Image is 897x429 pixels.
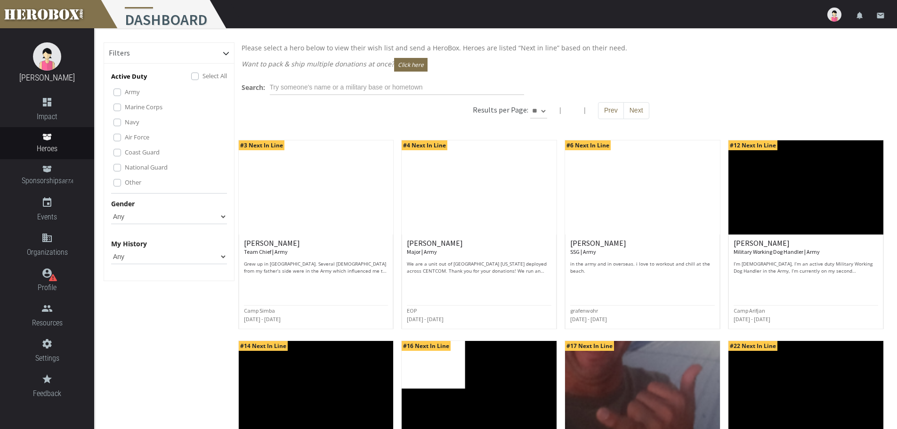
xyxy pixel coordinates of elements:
p: Want to pack & ship multiple donations at once? [242,58,881,72]
small: Team Chief | Army [244,248,288,255]
p: Grew up in [GEOGRAPHIC_DATA]. Several [DEMOGRAPHIC_DATA] from my father’s side were in the Army w... [244,260,388,275]
span: | [583,105,587,114]
label: Army [125,87,140,97]
a: #6 Next In Line [PERSON_NAME] SSG | Army in the army and in overseas. i love to workout and chill... [565,140,720,329]
label: Navy [125,117,139,127]
h6: [PERSON_NAME] [407,239,551,256]
label: Marine Corps [125,102,162,112]
img: user-image [827,8,841,22]
small: Camp Simba [244,307,275,314]
h6: [PERSON_NAME] [244,239,388,256]
span: #17 Next In Line [565,341,614,351]
p: We are a unit out of [GEOGRAPHIC_DATA] [US_STATE] deployed across CENTCOM. Thank you for your don... [407,260,551,275]
a: #3 Next In Line [PERSON_NAME] Team Chief | Army Grew up in [GEOGRAPHIC_DATA]. Several [DEMOGRAPHI... [238,140,394,329]
small: [DATE] - [DATE] [734,316,770,323]
span: #16 Next In Line [402,341,451,351]
small: BETA [62,178,73,185]
button: Click here [394,58,428,72]
label: Search: [242,82,265,93]
p: I’m [DEMOGRAPHIC_DATA], I’m an active duty Military Working Dog Handler in the Army, I’m currentl... [734,260,878,275]
label: Select All [202,71,227,81]
p: Active Duty [111,71,147,82]
a: [PERSON_NAME] [19,73,75,82]
label: Coast Guard [125,147,160,157]
h6: Filters [109,49,130,57]
p: Please select a hero below to view their wish list and send a HeroBox. Heroes are listed “Next in... [242,42,881,53]
h6: [PERSON_NAME] [734,239,878,256]
span: #3 Next In Line [239,140,284,150]
span: #12 Next In Line [728,140,777,150]
span: #14 Next In Line [239,341,288,351]
button: Next [623,102,649,119]
small: SSG | Army [570,248,596,255]
small: [DATE] - [DATE] [244,316,281,323]
small: Military Working Dog Handler | Army [734,248,820,255]
label: Air Force [125,132,149,142]
label: Gender [111,198,135,209]
small: grafenwohr [570,307,598,314]
button: Prev [598,102,624,119]
small: Camp Arifjan [734,307,765,314]
span: #22 Next In Line [728,341,777,351]
i: email [876,11,885,20]
p: in the army and in overseas. i love to workout and chill at the beach. [570,260,715,275]
small: EOP [407,307,417,314]
i: notifications [856,11,864,20]
span: | [558,105,562,114]
label: Other [125,177,141,187]
a: #4 Next In Line [PERSON_NAME] Major | Army We are a unit out of [GEOGRAPHIC_DATA] [US_STATE] depl... [401,140,557,329]
label: National Guard [125,162,168,172]
small: [DATE] - [DATE] [407,316,444,323]
img: female.jpg [33,42,61,71]
a: #12 Next In Line [PERSON_NAME] Military Working Dog Handler | Army I’m [DEMOGRAPHIC_DATA], I’m an... [728,140,884,329]
span: #6 Next In Line [565,140,611,150]
label: My History [111,238,147,249]
small: Major | Army [407,248,437,255]
h6: Results per Page: [473,105,528,114]
span: #4 Next In Line [402,140,447,150]
input: Try someone's name or a military base or hometown [270,80,524,95]
small: [DATE] - [DATE] [570,316,607,323]
h6: [PERSON_NAME] [570,239,715,256]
